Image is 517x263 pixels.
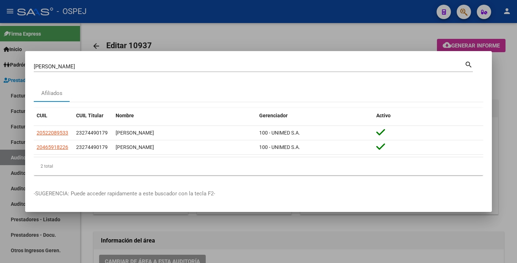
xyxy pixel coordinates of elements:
[76,144,108,150] span: 23274490179
[259,130,300,136] span: 100 - UNIMED S.A.
[37,113,47,118] span: CUIL
[34,157,483,175] div: 2 total
[259,144,300,150] span: 100 - UNIMED S.A.
[116,129,253,137] div: [PERSON_NAME]
[376,113,391,118] span: Activo
[116,113,134,118] span: Nombre
[113,108,256,123] datatable-header-cell: Nombre
[373,108,483,123] datatable-header-cell: Activo
[493,239,510,256] iframe: Intercom live chat
[259,113,288,118] span: Gerenciador
[76,130,108,136] span: 23274490179
[34,108,73,123] datatable-header-cell: CUIL
[116,143,253,151] div: [PERSON_NAME]
[37,130,68,136] span: 20522089533
[256,108,373,123] datatable-header-cell: Gerenciador
[465,60,473,68] mat-icon: search
[37,144,68,150] span: 20465918226
[73,108,113,123] datatable-header-cell: CUIL Titular
[76,113,103,118] span: CUIL Titular
[41,89,62,98] div: Afiliados
[34,190,483,198] p: -SUGERENCIA: Puede acceder rapidamente a este buscador con la tecla F2-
